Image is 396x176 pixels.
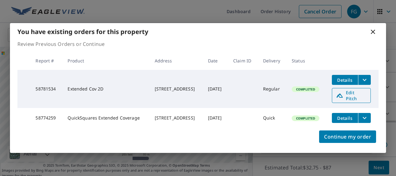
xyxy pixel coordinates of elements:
button: filesDropdownBtn-58774259 [358,113,371,123]
td: [DATE] [203,108,228,128]
span: Details [336,115,354,121]
span: Completed [292,116,319,120]
div: [STREET_ADDRESS] [155,115,198,121]
th: Address [150,51,203,70]
td: Extended Cov 2D [63,70,149,108]
th: Status [287,51,327,70]
button: filesDropdownBtn-58781534 [358,75,371,85]
th: Report # [31,51,63,70]
span: Continue my order [324,132,371,141]
td: Regular [258,70,287,108]
td: 58781534 [31,70,63,108]
td: Quick [258,108,287,128]
th: Delivery [258,51,287,70]
span: Edit Pitch [336,90,367,101]
th: Date [203,51,228,70]
td: QuickSquares Extended Coverage [63,108,149,128]
th: Claim ID [228,51,258,70]
p: Review Previous Orders or Continue [17,40,379,48]
button: detailsBtn-58781534 [332,75,358,85]
div: [STREET_ADDRESS] [155,86,198,92]
td: [DATE] [203,70,228,108]
th: Product [63,51,149,70]
a: Edit Pitch [332,88,371,103]
span: Completed [292,87,319,91]
span: Details [336,77,354,83]
td: 58774259 [31,108,63,128]
b: You have existing orders for this property [17,27,148,36]
button: detailsBtn-58774259 [332,113,358,123]
button: Continue my order [319,130,376,143]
